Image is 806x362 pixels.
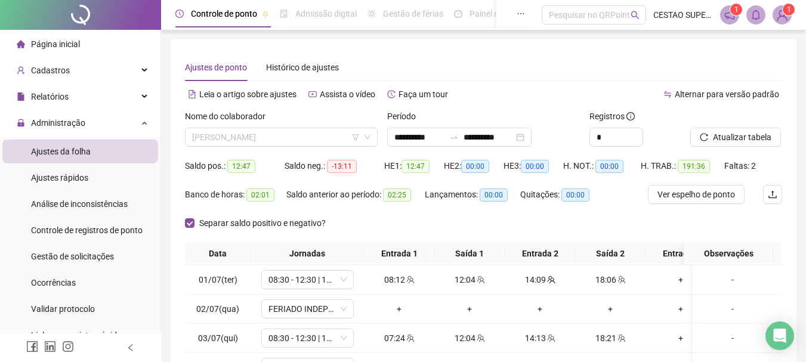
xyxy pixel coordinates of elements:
div: + [439,302,500,315]
span: Faltas: 2 [724,161,756,171]
span: 00:00 [461,160,489,173]
span: Página inicial [31,39,80,49]
th: Data [185,242,251,265]
span: CESTAO SUPERMERCADOS [653,8,713,21]
div: HE 2: [444,159,504,173]
span: dashboard [454,10,462,18]
span: FERIADO INDEPENDÊNCIA DA BAHIA [268,300,347,318]
span: Validar protocolo [31,304,95,314]
th: Saída 1 [434,242,505,265]
div: Histórico de ajustes [266,61,339,74]
div: HE 1: [384,159,444,173]
span: team [405,334,415,342]
span: down [340,335,347,342]
span: Painel do DP [470,9,516,18]
div: + [580,302,641,315]
span: 12:47 [402,160,430,173]
span: swap [663,90,672,98]
span: 08:30 - 12:30 | 14:30 - 18:30 [268,329,347,347]
span: team [616,334,626,342]
span: 01/07(ter) [199,275,237,284]
span: Assista o vídeo [320,89,375,99]
div: Quitações: [520,188,604,202]
span: 02/07(qua) [196,304,239,314]
div: + [369,302,430,315]
span: Separar saldo positivo e negativo? [194,216,331,230]
span: left [126,344,135,352]
div: + [650,302,711,315]
span: team [475,334,485,342]
div: Saldo anterior ao período: [286,188,425,202]
label: Período [387,110,424,123]
sup: 1 [730,4,742,16]
div: 08:12 [369,273,430,286]
div: Ajustes de ponto [185,61,247,74]
span: 00:00 [561,188,589,202]
span: reload [700,133,708,141]
div: - [697,332,768,345]
span: youtube [308,90,317,98]
span: clock-circle [175,10,184,18]
span: Link para registro rápido [31,330,122,340]
span: 12:47 [227,160,255,173]
span: Admissão digital [295,9,357,18]
label: Nome do colaborador [185,110,273,123]
span: search [631,11,640,20]
span: REGINALDO CERQUEIRA SANTOS SOBRINHO [192,128,370,146]
span: bell [751,10,761,20]
th: Entrada 1 [364,242,434,265]
span: ellipsis [517,10,525,18]
div: Saldo pos.: [185,159,285,173]
span: team [616,276,626,284]
div: + [509,302,570,315]
span: team [405,276,415,284]
th: Observações [684,242,773,265]
span: Alternar para versão padrão [675,89,779,99]
div: Saldo neg.: [285,159,384,173]
div: 18:21 [580,332,641,345]
span: down [340,276,347,283]
div: H. NOT.: [563,159,641,173]
span: 02:01 [246,188,274,202]
span: info-circle [626,112,635,120]
span: facebook [26,341,38,352]
img: 84849 [773,6,791,24]
span: Leia o artigo sobre ajustes [199,89,297,99]
span: team [475,276,485,284]
span: home [17,40,25,48]
span: to [449,132,459,142]
span: Administração [31,118,85,128]
span: Ajustes da folha [31,147,91,156]
div: 18:06 [580,273,641,286]
span: Controle de ponto [191,9,257,18]
div: + [650,273,711,286]
div: Banco de horas: [185,188,286,202]
div: 12:04 [439,273,500,286]
span: Ocorrências [31,278,76,287]
span: 02:25 [383,188,411,202]
span: Gestão de férias [383,9,443,18]
div: Lançamentos: [425,188,520,202]
th: Jornadas [251,242,364,265]
div: + [650,332,711,345]
span: Análise de inconsistências [31,199,128,209]
span: Cadastros [31,66,70,75]
span: sun [368,10,376,18]
th: Entrada 2 [505,242,575,265]
span: 00:00 [595,160,623,173]
span: upload [768,190,777,199]
span: Atualizar tabela [713,131,771,144]
div: 14:09 [509,273,570,286]
span: 191:36 [678,160,710,173]
span: 1 [787,5,791,14]
span: Gestão de solicitações [31,252,114,261]
span: Observações [688,247,768,260]
button: Ver espelho de ponto [648,185,745,204]
span: 00:00 [480,188,508,202]
span: down [340,305,347,313]
span: pushpin [262,11,269,18]
div: H. TRAB.: [641,159,724,173]
div: - [697,273,768,286]
span: history [387,90,396,98]
th: Entrada 3 [646,242,716,265]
